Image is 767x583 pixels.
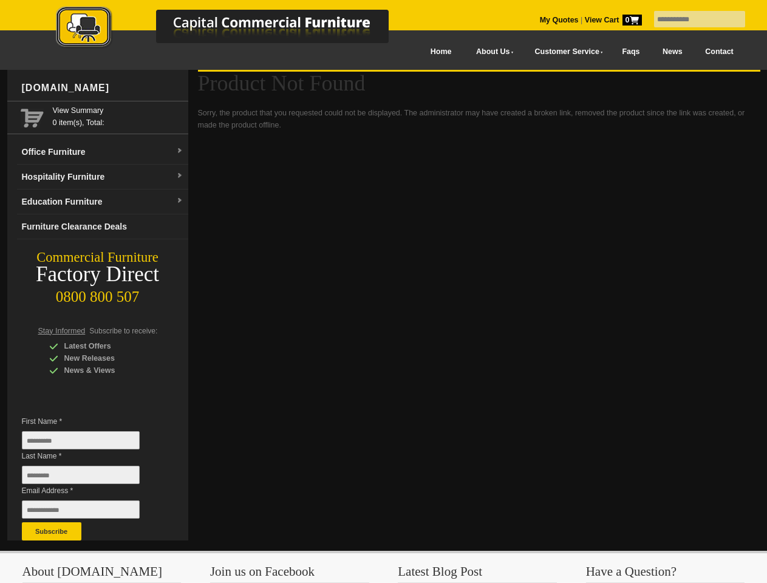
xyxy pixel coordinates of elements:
span: Subscribe to receive: [89,327,157,335]
h3: Join us on Facebook [210,565,369,583]
a: Hospitality Furnituredropdown [17,165,188,189]
img: dropdown [176,197,183,205]
h3: About [DOMAIN_NAME] [22,565,182,583]
h1: Product Not Found [198,72,760,95]
h3: Latest Blog Post [398,565,557,583]
div: News & Views [49,364,165,377]
img: Capital Commercial Furniture Logo [22,6,448,50]
div: [DOMAIN_NAME] [17,70,188,106]
span: Last Name * [22,450,158,462]
a: View Cart0 [582,16,641,24]
img: dropdown [176,148,183,155]
div: Latest Offers [49,340,165,352]
div: New Releases [49,352,165,364]
a: Capital Commercial Furniture Logo [22,6,448,54]
a: About Us [463,38,521,66]
h3: Have a Question? [586,565,745,583]
a: Education Furnituredropdown [17,189,188,214]
a: Furniture Clearance Deals [17,214,188,239]
span: 0 item(s), Total: [53,104,183,127]
button: Subscribe [22,522,81,540]
a: Customer Service [521,38,610,66]
span: Stay Informed [38,327,86,335]
p: Sorry, the product that you requested could not be displayed. The administrator may have created ... [198,107,760,131]
div: Factory Direct [7,266,188,283]
img: dropdown [176,172,183,180]
input: Last Name * [22,466,140,484]
a: Contact [694,38,745,66]
input: First Name * [22,431,140,449]
div: 0800 800 507 [7,282,188,305]
a: Faqs [611,38,652,66]
span: First Name * [22,415,158,428]
span: Email Address * [22,485,158,497]
a: My Quotes [540,16,579,24]
input: Email Address * [22,500,140,519]
a: Office Furnituredropdown [17,140,188,165]
strong: View Cart [585,16,642,24]
div: Commercial Furniture [7,249,188,266]
a: News [651,38,694,66]
a: View Summary [53,104,183,117]
span: 0 [622,15,642,26]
